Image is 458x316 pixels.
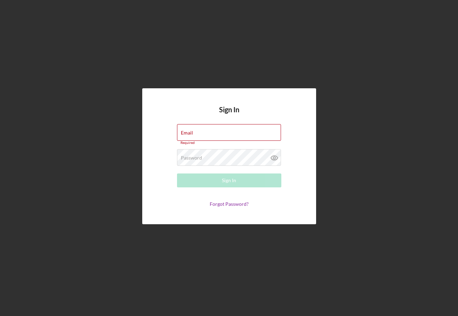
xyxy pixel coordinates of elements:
a: Forgot Password? [210,201,249,207]
label: Email [181,130,193,136]
div: Required [177,141,281,145]
div: Sign In [222,173,236,187]
label: Password [181,155,202,161]
h4: Sign In [219,106,239,124]
button: Sign In [177,173,281,187]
